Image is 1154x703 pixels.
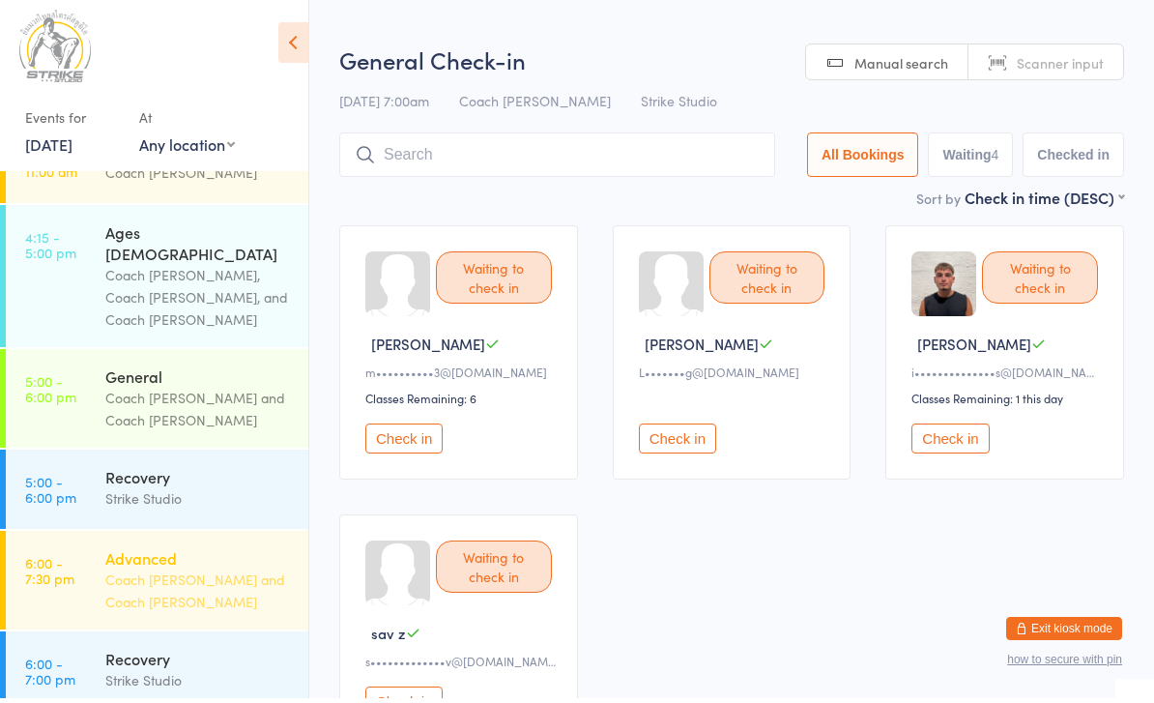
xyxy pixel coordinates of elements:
time: 4:15 - 5:00 pm [25,234,76,265]
button: Waiting4 [928,137,1013,182]
div: i••••••••••••••s@[DOMAIN_NAME] [911,368,1104,385]
time: 5:00 - 6:00 pm [25,378,76,409]
time: 6:00 - 7:30 pm [25,560,74,591]
span: Strike Studio [641,96,717,115]
label: Sort by [916,193,961,213]
div: Events for [25,106,120,138]
input: Search [339,137,775,182]
div: Waiting to check in [709,256,825,308]
button: All Bookings [807,137,919,182]
div: Waiting to check in [436,545,552,598]
span: [PERSON_NAME] [645,338,759,359]
div: Strike Studio [105,492,292,514]
div: Classes Remaining: 1 this day [911,395,1104,411]
div: Classes Remaining: 6 [365,395,558,411]
div: General [105,370,292,392]
div: Strike Studio [105,674,292,696]
time: 9:30 - 11:00 am [25,153,77,184]
div: Coach [PERSON_NAME], Coach [PERSON_NAME], and Coach [PERSON_NAME] [105,269,292,336]
a: 6:00 -7:30 pmAdvancedCoach [PERSON_NAME] and Coach [PERSON_NAME] [6,536,308,634]
button: Check in [365,428,443,458]
h2: General Check-in [339,48,1124,80]
button: Exit kiosk mode [1006,622,1122,645]
div: Coach [PERSON_NAME] and Coach [PERSON_NAME] [105,392,292,436]
div: Recovery [105,471,292,492]
div: L•••••••g@[DOMAIN_NAME] [639,368,831,385]
span: [PERSON_NAME] [917,338,1031,359]
button: Check in [639,428,716,458]
a: 5:00 -6:00 pmRecoveryStrike Studio [6,454,308,534]
span: [DATE] 7:00am [339,96,429,115]
div: s•••••••••••••v@[DOMAIN_NAME] [365,658,558,674]
span: sav z [371,628,406,648]
div: Check in time (DESC) [965,191,1124,213]
span: Scanner input [1017,58,1104,77]
img: Strike Studio [19,15,91,87]
div: Waiting to check in [982,256,1098,308]
button: Checked in [1023,137,1124,182]
span: Manual search [854,58,948,77]
span: [PERSON_NAME] [371,338,485,359]
div: Ages [DEMOGRAPHIC_DATA] [105,226,292,269]
div: Coach [PERSON_NAME] [105,166,292,189]
a: 5:00 -6:00 pmGeneralCoach [PERSON_NAME] and Coach [PERSON_NAME] [6,354,308,453]
div: Advanced [105,552,292,573]
button: how to secure with pin [1007,658,1122,671]
div: Waiting to check in [436,256,552,308]
div: Any location [139,138,235,160]
a: [DATE] [25,138,72,160]
div: 4 [992,152,999,167]
time: 5:00 - 6:00 pm [25,479,76,510]
a: 4:15 -5:00 pmAges [DEMOGRAPHIC_DATA]Coach [PERSON_NAME], Coach [PERSON_NAME], and Coach [PERSON_N... [6,210,308,352]
button: Check in [911,428,989,458]
img: image1735022928.png [911,256,976,321]
div: m••••••••••3@[DOMAIN_NAME] [365,368,558,385]
span: Coach [PERSON_NAME] [459,96,611,115]
div: At [139,106,235,138]
div: Coach [PERSON_NAME] and Coach [PERSON_NAME] [105,573,292,618]
time: 6:00 - 7:00 pm [25,660,75,691]
div: Recovery [105,653,292,674]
